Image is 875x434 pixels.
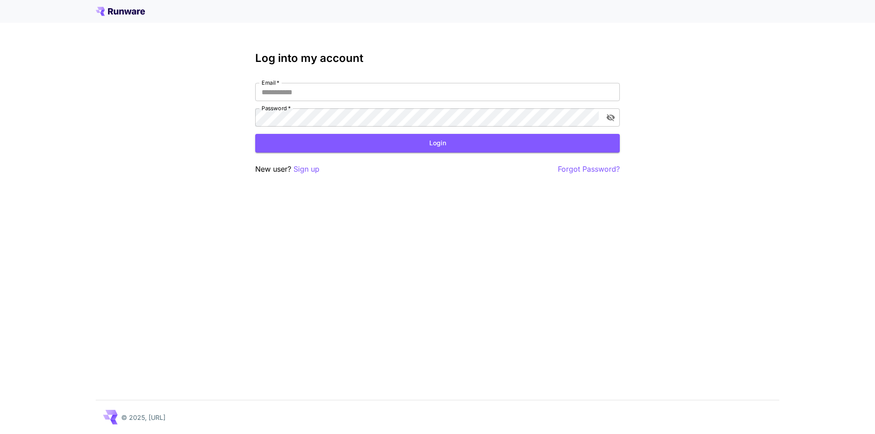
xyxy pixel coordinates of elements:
[121,413,165,422] p: © 2025, [URL]
[255,163,319,175] p: New user?
[255,52,620,65] h3: Log into my account
[293,163,319,175] button: Sign up
[262,104,291,112] label: Password
[262,79,279,87] label: Email
[558,163,620,175] button: Forgot Password?
[255,134,620,153] button: Login
[602,109,619,126] button: toggle password visibility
